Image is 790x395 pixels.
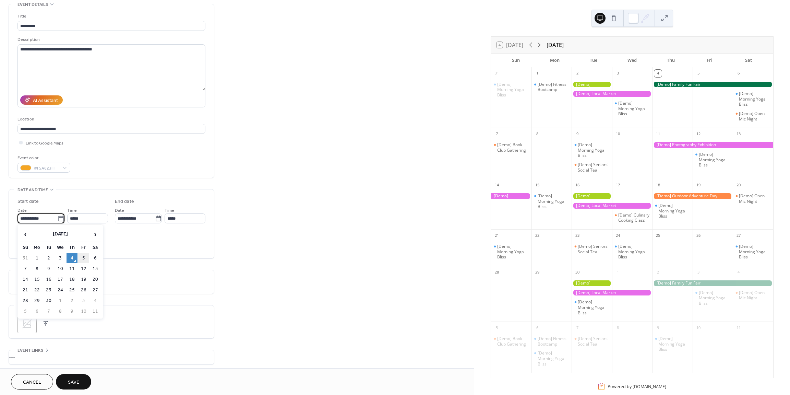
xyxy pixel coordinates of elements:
span: Time [67,207,77,214]
td: 7 [43,306,54,316]
div: [Demo] Open Mic Night [739,193,770,204]
div: [Demo] Family Fun Fair [652,280,773,286]
div: [Demo] Seniors' Social Tea [578,336,609,347]
td: 23 [43,285,54,295]
div: [Demo] Book Club Gathering [497,142,529,153]
div: [Demo] Seniors' Social Tea [578,244,609,254]
div: [Demo] Morning Yoga Bliss [618,244,650,260]
td: 29 [32,296,43,306]
div: Mon [535,54,574,67]
div: Sun [496,54,535,67]
div: 7 [493,130,501,138]
div: [Demo] Gardening Workshop [572,193,612,199]
span: Date and time [17,186,48,194]
td: 4 [90,296,101,306]
div: [Demo] Morning Yoga Bliss [652,203,693,219]
div: [DATE] [547,41,564,49]
div: [Demo] Local Market [572,290,652,296]
td: 26 [78,285,89,295]
div: [Demo] Morning Yoga Bliss [733,244,773,260]
div: 21 [493,232,501,239]
td: 22 [32,285,43,295]
div: 27 [735,232,742,239]
div: [Demo] Open Mic Night [733,111,773,121]
div: Wed [613,54,651,67]
div: 17 [614,181,622,189]
th: Sa [90,243,101,253]
td: 5 [78,253,89,263]
td: 8 [32,264,43,274]
td: 30 [43,296,54,306]
div: [Demo] Fitness Bootcamp [531,82,572,92]
td: 8 [55,306,66,316]
div: [Demo] Book Club Gathering [491,142,531,153]
td: 11 [67,264,77,274]
td: 11 [90,306,101,316]
td: 9 [67,306,77,316]
div: [Demo] Seniors' Social Tea [578,162,609,173]
div: [Demo] Family Fun Fair [652,82,773,88]
td: 6 [32,306,43,316]
td: 2 [43,253,54,263]
div: Fri [690,54,729,67]
th: Tu [43,243,54,253]
th: [DATE] [32,227,89,242]
div: [Demo] Photography Exhibition [652,142,773,148]
div: [Demo] Book Club Gathering [497,336,529,347]
div: [Demo] Local Market [572,203,652,209]
div: 29 [534,268,541,276]
th: Fr [78,243,89,253]
div: [Demo] Morning Yoga Bliss [531,350,572,367]
div: Location [17,116,204,123]
div: 7 [574,324,581,332]
div: Event color [17,154,69,162]
div: 28 [493,268,501,276]
div: 16 [574,181,581,189]
div: [Demo] Morning Yoga Bliss [578,142,609,158]
div: 3 [695,268,702,276]
td: 9 [43,264,54,274]
div: [Demo] Gardening Workshop [572,82,612,88]
div: [Demo] Fitness Bootcamp [538,82,569,92]
div: [Demo] Morning Yoga Bliss [733,91,773,107]
div: 19 [695,181,702,189]
div: [Demo] Morning Yoga Bliss [578,299,609,315]
th: Su [20,243,31,253]
div: 13 [735,130,742,138]
div: [Demo] Book Club Gathering [491,336,531,347]
a: Cancel [11,374,53,390]
div: 5 [493,324,501,332]
td: 19 [78,275,89,284]
div: 6 [735,70,742,77]
div: 4 [654,70,662,77]
div: Tue [574,54,613,67]
div: [Demo] Culinary Cooking Class [618,212,650,223]
div: 4 [735,268,742,276]
div: AI Assistant [33,97,58,104]
div: 5 [695,70,702,77]
div: [Demo] Morning Yoga Bliss [658,336,690,352]
td: 21 [20,285,31,295]
div: 8 [614,324,622,332]
div: End date [115,198,134,205]
td: 3 [78,296,89,306]
td: 17 [55,275,66,284]
div: 15 [534,181,541,189]
div: 1 [614,268,622,276]
div: [Demo] Morning Yoga Bliss [612,244,653,260]
div: [Demo] Morning Yoga Bliss [699,290,730,306]
td: 18 [67,275,77,284]
div: [Demo] Fitness Bootcamp [538,336,569,347]
div: [Demo] Morning Yoga Bliss [658,203,690,219]
td: 2 [67,296,77,306]
div: 9 [654,324,662,332]
div: [Demo] Morning Yoga Bliss [618,101,650,117]
div: Sat [729,54,768,67]
span: Event details [17,1,48,8]
div: [Demo] Morning Yoga Bliss [739,91,770,107]
div: Powered by [608,384,666,390]
div: Start date [17,198,39,205]
div: [Demo] Morning Yoga Bliss [531,193,572,209]
td: 16 [43,275,54,284]
span: Link to Google Maps [26,140,63,147]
